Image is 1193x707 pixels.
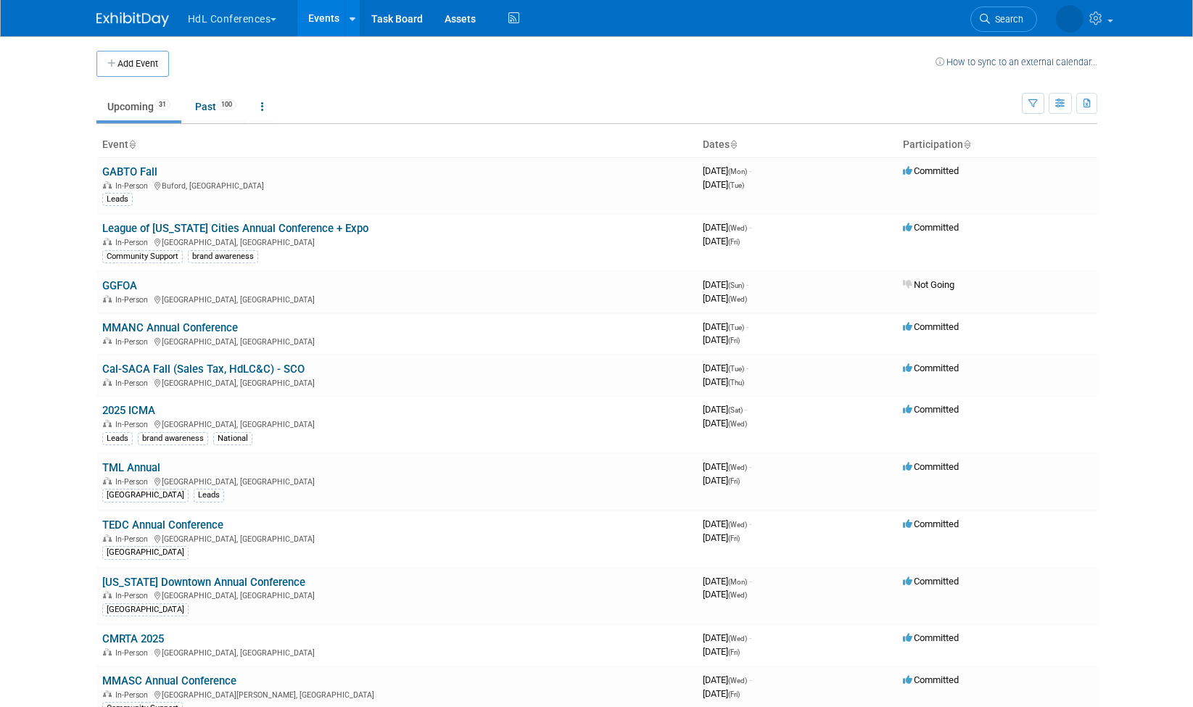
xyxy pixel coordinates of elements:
[102,461,160,474] a: TML Annual
[703,589,747,600] span: [DATE]
[728,677,747,685] span: (Wed)
[103,648,112,656] img: In-Person Event
[115,379,152,388] span: In-Person
[103,420,112,427] img: In-Person Event
[903,165,959,176] span: Committed
[903,632,959,643] span: Committed
[728,224,747,232] span: (Wed)
[703,279,748,290] span: [DATE]
[903,674,959,685] span: Committed
[102,674,236,687] a: MMASC Annual Conference
[102,418,691,429] div: [GEOGRAPHIC_DATA], [GEOGRAPHIC_DATA]
[728,690,740,698] span: (Fri)
[728,534,740,542] span: (Fri)
[115,648,152,658] span: In-Person
[103,534,112,542] img: In-Person Event
[728,578,747,586] span: (Mon)
[903,279,954,290] span: Not Going
[703,334,740,345] span: [DATE]
[728,591,747,599] span: (Wed)
[102,279,137,292] a: GGFOA
[728,238,740,246] span: (Fri)
[103,690,112,698] img: In-Person Event
[703,646,740,657] span: [DATE]
[103,181,112,189] img: In-Person Event
[703,293,747,304] span: [DATE]
[728,336,740,344] span: (Fri)
[96,133,697,157] th: Event
[749,461,751,472] span: -
[730,138,737,150] a: Sort by Start Date
[188,250,258,263] div: brand awareness
[115,238,152,247] span: In-Person
[728,463,747,471] span: (Wed)
[96,51,169,77] button: Add Event
[103,477,112,484] img: In-Person Event
[102,646,691,658] div: [GEOGRAPHIC_DATA], [GEOGRAPHIC_DATA]
[96,12,169,27] img: ExhibitDay
[728,379,744,386] span: (Thu)
[903,576,959,587] span: Committed
[745,404,747,415] span: -
[217,99,236,110] span: 100
[102,193,133,206] div: Leads
[102,489,189,502] div: [GEOGRAPHIC_DATA]
[936,57,1097,67] a: How to sync to an external calendar...
[728,648,740,656] span: (Fri)
[728,477,740,485] span: (Fri)
[103,295,112,302] img: In-Person Event
[746,321,748,332] span: -
[749,165,751,176] span: -
[703,688,740,699] span: [DATE]
[749,576,751,587] span: -
[102,518,223,532] a: TEDC Annual Conference
[102,589,691,600] div: [GEOGRAPHIC_DATA], [GEOGRAPHIC_DATA]
[115,477,152,487] span: In-Person
[115,295,152,305] span: In-Person
[102,532,691,544] div: [GEOGRAPHIC_DATA], [GEOGRAPHIC_DATA]
[728,420,747,428] span: (Wed)
[728,323,744,331] span: (Tue)
[115,420,152,429] span: In-Person
[102,475,691,487] div: [GEOGRAPHIC_DATA], [GEOGRAPHIC_DATA]
[703,418,747,429] span: [DATE]
[213,432,252,445] div: National
[903,321,959,332] span: Committed
[749,632,751,643] span: -
[103,337,112,344] img: In-Person Event
[703,236,740,247] span: [DATE]
[102,250,183,263] div: Community Support
[703,404,747,415] span: [DATE]
[703,461,751,472] span: [DATE]
[115,181,152,191] span: In-Person
[703,363,748,373] span: [DATE]
[703,376,744,387] span: [DATE]
[903,461,959,472] span: Committed
[102,603,189,616] div: [GEOGRAPHIC_DATA]
[184,93,247,120] a: Past100
[703,222,751,233] span: [DATE]
[102,222,368,235] a: League of [US_STATE] Cities Annual Conference + Expo
[103,379,112,386] img: In-Person Event
[728,295,747,303] span: (Wed)
[102,376,691,388] div: [GEOGRAPHIC_DATA], [GEOGRAPHIC_DATA]
[903,222,959,233] span: Committed
[103,591,112,598] img: In-Person Event
[746,279,748,290] span: -
[102,363,305,376] a: Cal-SACA Fall (Sales Tax, HdLC&C) - SCO
[102,688,691,700] div: [GEOGRAPHIC_DATA][PERSON_NAME], [GEOGRAPHIC_DATA]
[749,674,751,685] span: -
[728,634,747,642] span: (Wed)
[128,138,136,150] a: Sort by Event Name
[749,222,751,233] span: -
[102,404,155,417] a: 2025 ICMA
[102,321,238,334] a: MMANC Annual Conference
[903,404,959,415] span: Committed
[703,532,740,543] span: [DATE]
[703,165,751,176] span: [DATE]
[897,133,1097,157] th: Participation
[703,475,740,486] span: [DATE]
[1056,5,1083,33] img: Polly Tracy
[728,365,744,373] span: (Tue)
[154,99,170,110] span: 31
